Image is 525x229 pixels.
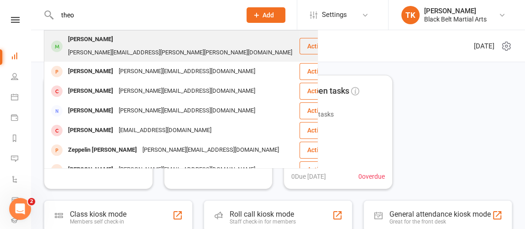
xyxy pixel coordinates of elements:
div: [PERSON_NAME] [65,65,116,78]
div: [PERSON_NAME][EMAIL_ADDRESS][DOMAIN_NAME] [116,85,258,98]
button: Add [247,7,285,23]
div: [PERSON_NAME] [65,163,116,176]
div: Staff check-in for members [230,218,296,225]
button: Actions [299,142,345,158]
button: Actions [299,83,345,99]
a: Dashboard [11,47,31,67]
div: Zeppelin [PERSON_NAME] [65,144,140,157]
span: Add [262,11,274,19]
span: 0 overdue [358,171,385,181]
a: People [11,67,31,88]
div: Black Belt Martial Arts [424,15,487,23]
a: Calendar [11,88,31,108]
div: [PERSON_NAME] [65,124,116,137]
div: Class kiosk mode [70,210,126,218]
span: Open tasks [303,111,334,118]
div: TK [401,6,420,24]
div: [PERSON_NAME][EMAIL_ADDRESS][DOMAIN_NAME] [116,163,258,176]
div: [PERSON_NAME] [65,104,116,117]
div: [PERSON_NAME][EMAIL_ADDRESS][DOMAIN_NAME] [116,65,258,78]
div: Members self check-in [70,218,126,225]
button: Actions [299,63,345,80]
span: 2 [28,198,35,205]
a: Product Sales [11,191,31,211]
span: 0 Due [DATE] [291,171,326,181]
div: [PERSON_NAME][EMAIL_ADDRESS][PERSON_NAME][PERSON_NAME][DOMAIN_NAME] [65,46,295,59]
div: Great for the front desk [389,218,491,225]
div: [PERSON_NAME][EMAIL_ADDRESS][DOMAIN_NAME] [140,144,282,157]
a: Reports [11,129,31,149]
div: [PERSON_NAME] [65,33,116,46]
iframe: Intercom live chat [9,198,31,220]
div: General attendance kiosk mode [389,210,491,218]
div: [PERSON_NAME] [65,85,116,98]
div: [PERSON_NAME][EMAIL_ADDRESS][DOMAIN_NAME] [116,104,258,117]
button: Actions [299,38,345,54]
button: Actions [299,102,345,119]
input: Search... [54,9,235,21]
div: [PERSON_NAME] [424,7,487,15]
a: Payments [11,108,31,129]
div: [EMAIL_ADDRESS][DOMAIN_NAME] [116,124,214,137]
span: Your open tasks [291,85,349,98]
div: Roll call kiosk mode [230,210,296,218]
span: [DATE] [474,41,494,52]
span: Settings [322,5,347,25]
button: Actions [299,122,345,138]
